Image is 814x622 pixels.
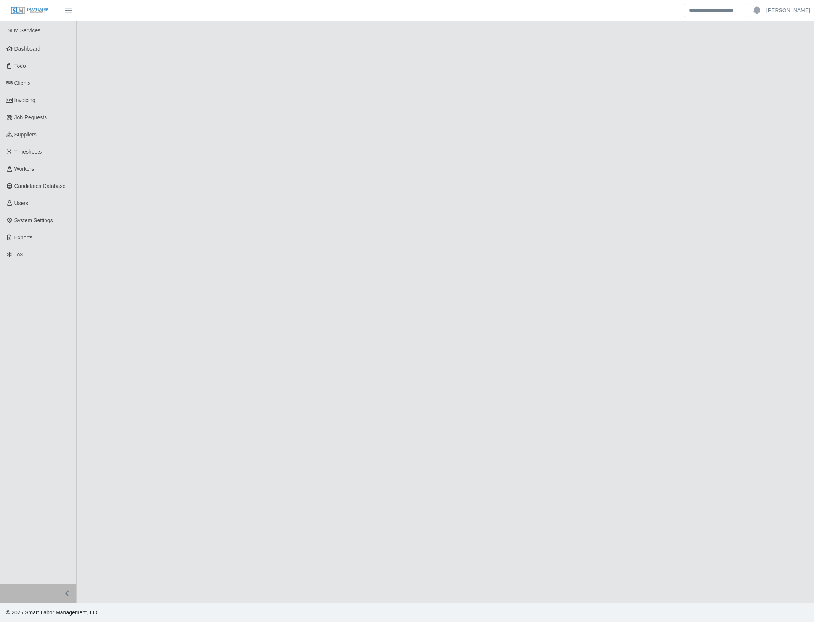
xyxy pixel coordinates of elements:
[8,27,40,34] span: SLM Services
[14,217,53,223] span: System Settings
[14,80,31,86] span: Clients
[14,97,35,103] span: Invoicing
[14,200,29,206] span: Users
[14,63,26,69] span: Todo
[14,183,66,189] span: Candidates Database
[14,149,42,155] span: Timesheets
[6,609,99,616] span: © 2025 Smart Labor Management, LLC
[11,6,49,15] img: SLM Logo
[14,166,34,172] span: Workers
[14,252,24,258] span: ToS
[14,131,37,138] span: Suppliers
[14,46,41,52] span: Dashboard
[766,6,810,14] a: [PERSON_NAME]
[14,234,32,240] span: Exports
[684,4,747,17] input: Search
[14,114,47,120] span: Job Requests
